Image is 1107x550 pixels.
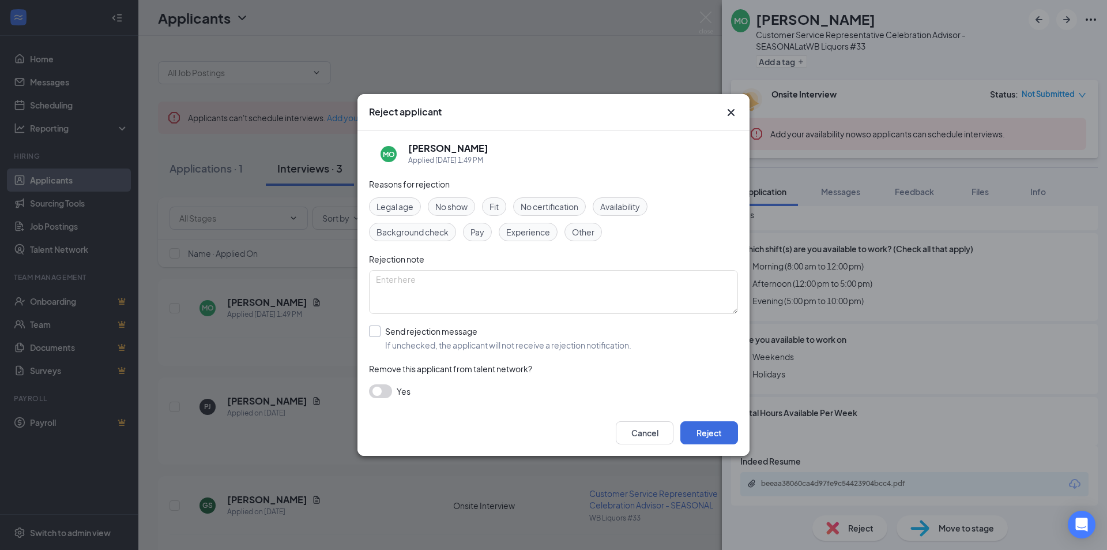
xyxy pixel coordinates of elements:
span: Rejection note [369,254,424,264]
button: Cancel [616,421,673,444]
span: Yes [397,384,411,398]
button: Close [724,106,738,119]
span: Availability [600,200,640,213]
span: No certification [521,200,578,213]
span: Experience [506,226,550,238]
svg: Cross [724,106,738,119]
div: MO [383,149,395,159]
div: Open Intercom Messenger [1068,511,1095,538]
h3: Reject applicant [369,106,442,118]
h5: [PERSON_NAME] [408,142,488,155]
button: Reject [680,421,738,444]
span: No show [435,200,468,213]
div: Applied [DATE] 1:49 PM [408,155,488,166]
span: Reasons for rejection [369,179,450,189]
span: Pay [470,226,484,238]
span: Remove this applicant from talent network? [369,364,532,374]
span: Other [572,226,594,238]
span: Legal age [376,200,413,213]
span: Fit [490,200,499,213]
span: Background check [376,226,449,238]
